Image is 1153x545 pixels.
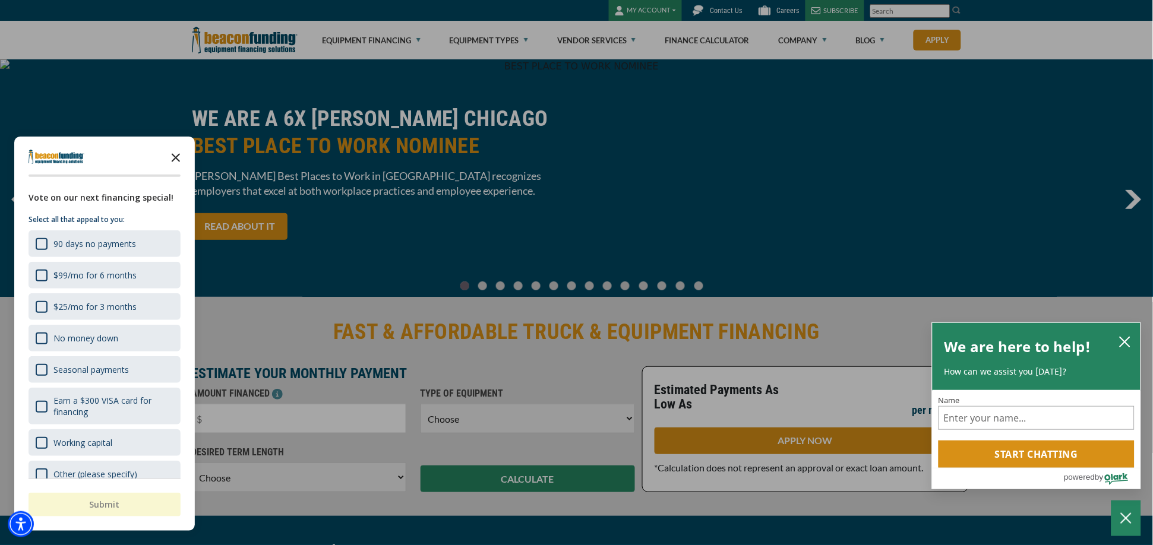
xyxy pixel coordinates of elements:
[14,137,195,531] div: Survey
[29,429,181,456] div: Working capital
[29,191,181,204] div: Vote on our next financing special!
[1064,470,1095,484] span: powered
[1095,470,1104,484] span: by
[29,356,181,383] div: Seasonal payments
[53,437,112,448] div: Working capital
[29,325,181,351] div: No money down
[53,301,137,312] div: $25/mo for 3 months
[944,366,1129,378] p: How can we assist you [DATE]?
[1064,468,1141,489] a: Powered by Olark
[1116,333,1135,350] button: close chatbox
[29,230,181,257] div: 90 days no payments
[939,441,1135,468] button: Start chatting
[164,145,188,169] button: Close the survey
[29,293,181,320] div: $25/mo for 3 months
[53,468,137,480] div: Other (please specify)
[29,262,181,289] div: $99/mo for 6 months
[1111,500,1141,536] button: Close Chatbox
[53,332,118,344] div: No money down
[53,270,137,281] div: $99/mo for 6 months
[29,214,181,226] p: Select all that appeal to you:
[939,396,1135,404] label: Name
[932,322,1141,490] div: olark chatbox
[53,395,173,417] div: Earn a $300 VISA card for financing
[944,335,1091,359] h2: We are here to help!
[29,461,181,487] div: Other (please specify)
[8,511,34,537] div: Accessibility Menu
[29,388,181,424] div: Earn a $300 VISA card for financing
[29,493,181,517] button: Submit
[939,406,1135,430] input: Name
[53,364,129,375] div: Seasonal payments
[53,238,136,249] div: 90 days no payments
[29,150,84,164] img: Company logo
